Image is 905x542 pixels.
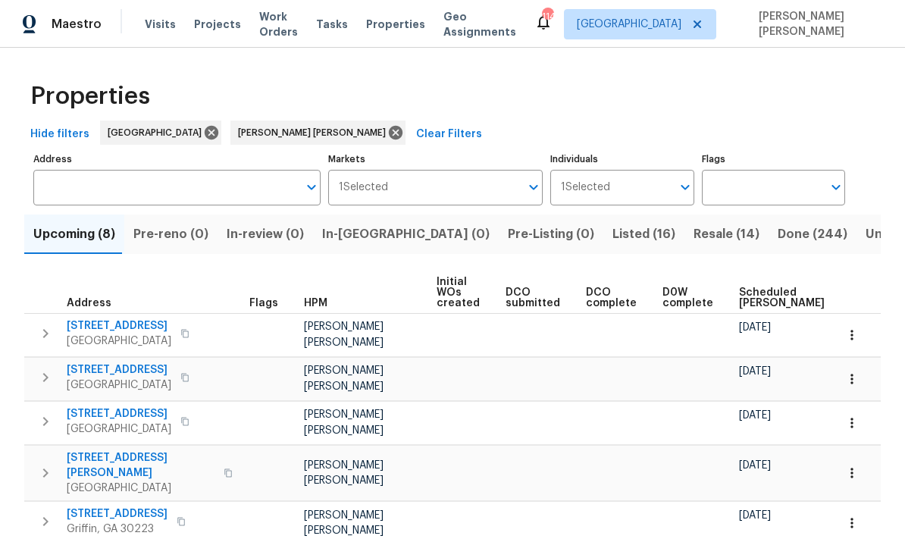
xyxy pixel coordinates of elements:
[322,224,490,245] span: In-[GEOGRAPHIC_DATA] (0)
[30,125,89,144] span: Hide filters
[230,121,406,145] div: [PERSON_NAME] [PERSON_NAME]
[33,224,115,245] span: Upcoming (8)
[67,362,171,378] span: [STREET_ADDRESS]
[778,224,847,245] span: Done (244)
[508,224,594,245] span: Pre-Listing (0)
[67,378,171,393] span: [GEOGRAPHIC_DATA]
[67,450,215,481] span: [STREET_ADDRESS][PERSON_NAME]
[739,287,825,309] span: Scheduled [PERSON_NAME]
[702,155,845,164] label: Flags
[33,155,321,164] label: Address
[577,17,681,32] span: [GEOGRAPHIC_DATA]
[612,224,675,245] span: Listed (16)
[316,19,348,30] span: Tasks
[328,155,543,164] label: Markets
[825,177,847,198] button: Open
[67,506,168,522] span: [STREET_ADDRESS]
[542,9,553,24] div: 114
[550,155,694,164] label: Individuals
[523,177,544,198] button: Open
[506,287,560,309] span: DCO submitted
[52,17,102,32] span: Maestro
[30,89,150,104] span: Properties
[304,365,384,391] span: [PERSON_NAME] [PERSON_NAME]
[67,406,171,421] span: [STREET_ADDRESS]
[67,334,171,349] span: [GEOGRAPHIC_DATA]
[67,481,215,496] span: [GEOGRAPHIC_DATA]
[259,9,298,39] span: Work Orders
[67,421,171,437] span: [GEOGRAPHIC_DATA]
[145,17,176,32] span: Visits
[249,298,278,309] span: Flags
[662,287,713,309] span: D0W complete
[586,287,637,309] span: DCO complete
[304,460,384,486] span: [PERSON_NAME] [PERSON_NAME]
[443,9,516,39] span: Geo Assignments
[194,17,241,32] span: Projects
[739,510,771,521] span: [DATE]
[694,224,759,245] span: Resale (14)
[67,522,168,537] span: Griffin, GA 30223
[437,277,480,309] span: Initial WOs created
[739,410,771,421] span: [DATE]
[304,321,384,347] span: [PERSON_NAME] [PERSON_NAME]
[304,510,384,536] span: [PERSON_NAME] [PERSON_NAME]
[304,298,327,309] span: HPM
[739,322,771,333] span: [DATE]
[339,181,388,194] span: 1 Selected
[301,177,322,198] button: Open
[675,177,696,198] button: Open
[410,121,488,149] button: Clear Filters
[67,298,111,309] span: Address
[108,125,208,140] span: [GEOGRAPHIC_DATA]
[366,17,425,32] span: Properties
[67,318,171,334] span: [STREET_ADDRESS]
[416,125,482,144] span: Clear Filters
[739,460,771,471] span: [DATE]
[238,125,392,140] span: [PERSON_NAME] [PERSON_NAME]
[133,224,208,245] span: Pre-reno (0)
[24,121,96,149] button: Hide filters
[227,224,304,245] span: In-review (0)
[100,121,221,145] div: [GEOGRAPHIC_DATA]
[753,9,882,39] span: [PERSON_NAME] [PERSON_NAME]
[561,181,610,194] span: 1 Selected
[739,366,771,377] span: [DATE]
[304,409,384,435] span: [PERSON_NAME] [PERSON_NAME]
